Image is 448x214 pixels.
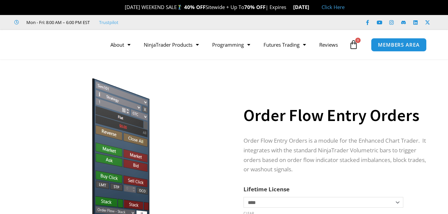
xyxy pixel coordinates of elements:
[244,104,431,127] h1: Order Flow Entry Orders
[177,5,182,10] img: 🏌️‍♂️
[119,5,124,10] img: 🎉
[293,4,315,10] strong: [DATE]
[378,42,420,47] span: MEMBERS AREA
[137,37,205,52] a: NinjaTrader Products
[99,18,118,26] a: Trustpilot
[205,37,257,52] a: Programming
[184,4,205,10] strong: 40% OFF
[355,38,361,43] span: 0
[371,38,427,52] a: MEMBERS AREA
[339,35,368,54] a: 0
[257,37,313,52] a: Futures Trading
[104,37,137,52] a: About
[287,5,292,10] img: ⌛
[310,5,315,10] img: 🏭
[25,18,90,26] span: Mon - Fri: 8:00 AM – 6:00 PM EST
[313,37,345,52] a: Reviews
[104,37,348,52] nav: Menu
[18,33,90,57] img: LogoAI | Affordable Indicators – NinjaTrader
[244,185,290,193] label: Lifetime License
[322,4,345,10] a: Click Here
[244,136,431,175] p: Order Flow Entry Orders is a module for the Enhanced Chart Trader. It integrates with the standar...
[118,4,293,10] span: [DATE] WEEKEND SALE Sitewide + Up To | Expires
[244,4,266,10] strong: 70% OFF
